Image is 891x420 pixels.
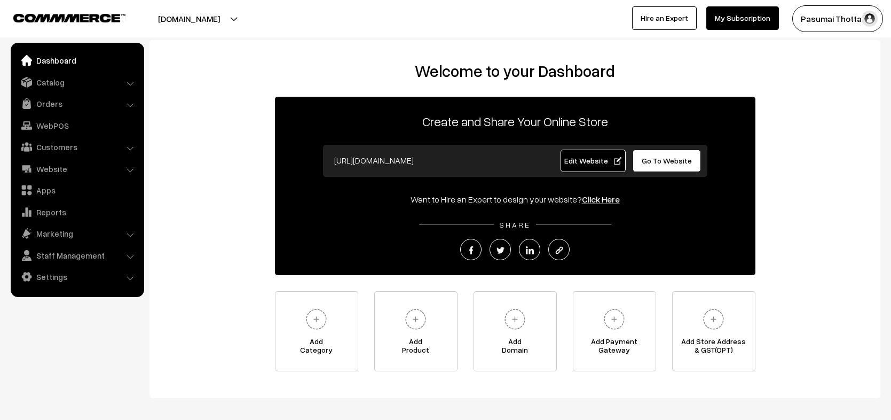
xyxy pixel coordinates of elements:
a: Apps [13,181,140,200]
h2: Welcome to your Dashboard [160,61,870,81]
a: Orders [13,94,140,113]
span: Edit Website [564,156,621,165]
img: COMMMERCE [13,14,125,22]
span: Add Product [375,337,457,359]
span: Go To Website [642,156,692,165]
a: Staff Management [13,246,140,265]
a: Add Store Address& GST(OPT) [672,291,755,371]
a: COMMMERCE [13,11,107,24]
a: WebPOS [13,116,140,135]
img: plus.svg [600,305,629,334]
a: Add PaymentGateway [573,291,656,371]
a: Website [13,159,140,178]
button: [DOMAIN_NAME] [121,5,257,32]
span: Add Store Address & GST(OPT) [673,337,755,359]
img: plus.svg [401,305,430,334]
img: plus.svg [699,305,728,334]
a: Catalog [13,73,140,92]
div: Want to Hire an Expert to design your website? [275,193,755,206]
img: user [862,11,878,27]
a: Click Here [582,194,620,205]
a: Customers [13,137,140,157]
span: Add Domain [474,337,556,359]
span: Add Category [275,337,358,359]
a: Marketing [13,224,140,243]
a: Go To Website [633,150,701,172]
img: plus.svg [302,305,331,334]
a: Reports [13,203,140,222]
a: Edit Website [561,150,626,172]
a: AddCategory [275,291,358,371]
a: AddProduct [374,291,458,371]
a: My Subscription [706,6,779,30]
img: plus.svg [500,305,530,334]
a: Hire an Expert [632,6,697,30]
a: Dashboard [13,51,140,70]
a: Settings [13,267,140,286]
button: Pasumai Thotta… [792,5,883,32]
a: AddDomain [474,291,557,371]
p: Create and Share Your Online Store [275,112,755,131]
span: SHARE [494,220,536,229]
span: Add Payment Gateway [573,337,656,359]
